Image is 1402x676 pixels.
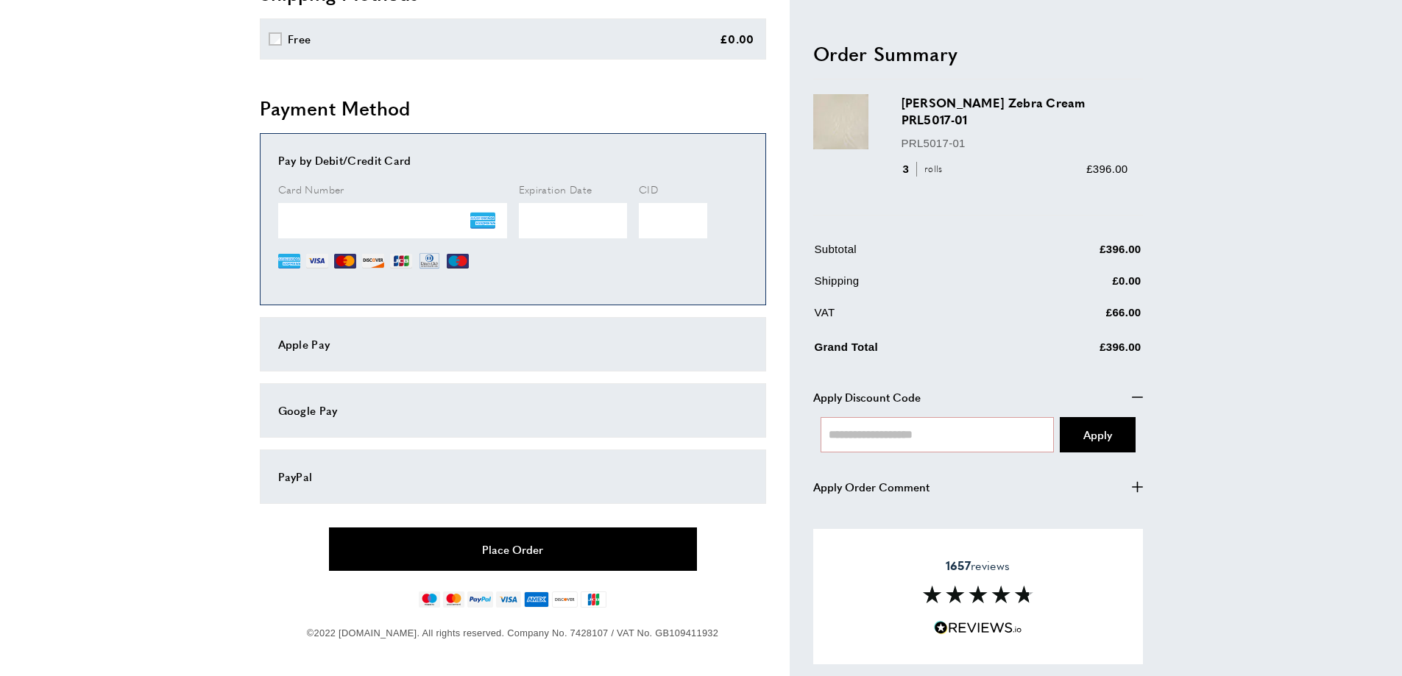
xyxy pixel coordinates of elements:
[307,627,718,638] span: ©2022 [DOMAIN_NAME]. All rights reserved. Company No. 7428107 / VAT No. GB109411932
[278,182,344,196] span: Card Number
[581,591,606,608] img: jcb
[813,40,1143,66] h2: Order Summary
[362,250,384,272] img: DI.png
[278,468,748,485] div: PayPal
[419,591,440,608] img: maestro
[934,621,1022,635] img: Reviews.io 5 stars
[815,303,1012,332] td: VAT
[278,203,507,238] iframe: Secure Credit Card Frame - Credit Card Number
[467,591,493,608] img: paypal
[443,591,464,608] img: mastercard
[260,95,766,121] h2: Payment Method
[639,203,707,238] iframe: Secure Credit Card Frame - CVV
[288,30,311,48] div: Free
[815,271,1012,300] td: Shipping
[278,402,748,419] div: Google Pay
[902,134,1128,152] p: PRL5017-01
[390,250,412,272] img: JCB.png
[916,162,946,176] span: rolls
[902,94,1128,128] h3: [PERSON_NAME] Zebra Cream PRL5017-01
[1013,271,1141,300] td: £0.00
[524,591,550,608] img: american-express
[1083,426,1112,441] span: Apply Coupon
[946,558,1010,573] span: reviews
[639,182,658,196] span: CID
[902,160,948,177] div: 3
[306,250,328,272] img: VI.png
[1060,416,1136,452] button: Apply Coupon
[278,152,748,169] div: Pay by Debit/Credit Card
[1086,162,1127,174] span: £396.00
[278,250,300,272] img: AE.png
[418,250,442,272] img: DN.png
[815,335,1012,366] td: Grand Total
[552,591,578,608] img: discover
[1013,240,1141,268] td: £396.00
[813,388,921,405] span: Apply Discount Code
[470,208,495,233] img: AE.png
[946,557,971,574] strong: 1657
[1013,303,1141,332] td: £66.00
[278,335,748,353] div: Apple Pay
[720,30,754,48] div: £0.00
[329,527,697,571] button: Place Order
[519,203,628,238] iframe: Secure Credit Card Frame - Expiration Date
[815,240,1012,268] td: Subtotal
[334,250,356,272] img: MC.png
[923,586,1033,603] img: Reviews section
[813,477,930,495] span: Apply Order Comment
[496,591,520,608] img: visa
[813,94,868,149] img: Bartlett Zebra Cream PRL5017-01
[519,182,592,196] span: Expiration Date
[447,250,469,272] img: MI.png
[1013,335,1141,366] td: £396.00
